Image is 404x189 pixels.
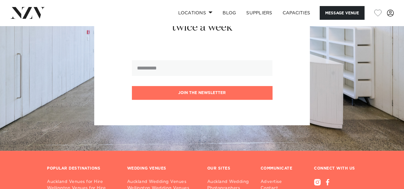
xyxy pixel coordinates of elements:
img: nzv-logo.png [10,7,45,18]
a: Auckland Wedding Venues [127,179,197,185]
h3: COMMUNICATE [261,166,293,171]
h3: CONNECT WITH US [314,166,357,171]
a: Locations [173,6,217,20]
a: BLOG [217,6,241,20]
button: Message Venue [320,6,364,20]
h3: OUR SITES [207,166,231,171]
a: Capacities [278,6,316,20]
button: Join the newsletter [132,86,272,100]
h3: WEDDING VENUES [127,166,166,171]
a: SUPPLIERS [241,6,277,20]
a: Auckland Venues for Hire [47,179,117,185]
h3: POPULAR DESTINATIONS [47,166,100,171]
a: Advertise [261,179,304,185]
